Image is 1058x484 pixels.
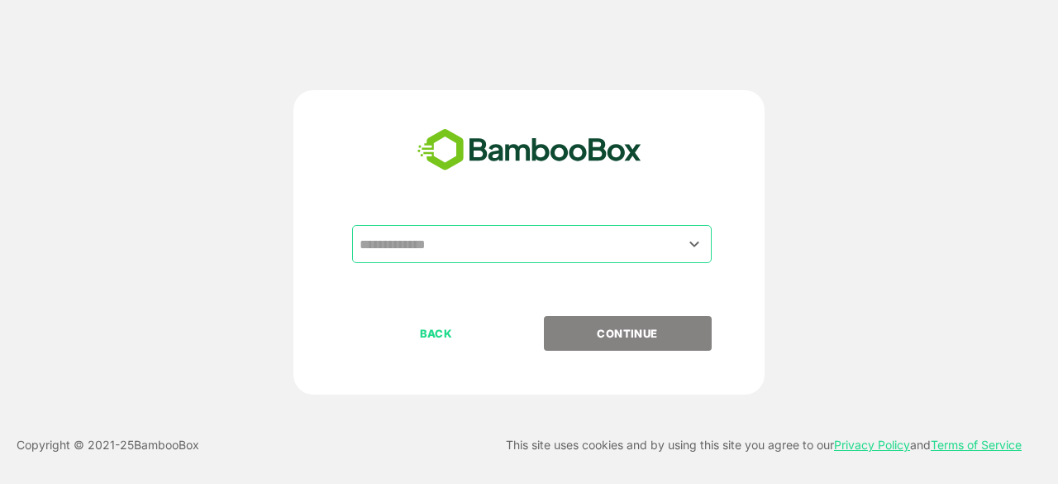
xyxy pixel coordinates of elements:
font: Privacy Policy [834,438,910,452]
img: bamboobox [408,123,651,178]
font: This site uses cookies and by using this site you agree to our [506,438,834,452]
font: and [910,438,931,452]
font: 25 [120,438,134,452]
button: Open [684,232,706,255]
font: Terms of Service [931,438,1022,452]
font: BambooBox [134,438,199,452]
font: Copyright © 2021- [17,438,120,452]
font: BACK [420,327,453,340]
font: CONTINUE [597,327,658,340]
